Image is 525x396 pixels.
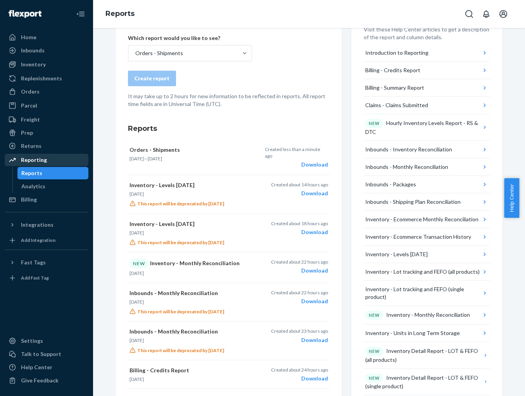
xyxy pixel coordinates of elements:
time: [DATE] [130,337,144,343]
button: Open Search Box [461,6,477,22]
div: Billing - Summary Report [365,84,424,92]
ol: breadcrumbs [99,3,141,25]
div: Freight [21,116,40,123]
div: Parcel [21,102,37,109]
div: Talk to Support [21,350,61,358]
p: Created about 23 hours ago [271,328,328,334]
button: Inbounds - Monthly Reconciliation[DATE]This report will be deprecated by [DATE]Created about 22 h... [128,283,330,321]
p: Billing - Credits Report [130,366,261,374]
a: Add Integration [5,234,88,247]
button: Inbounds - Shipping Plan Reconciliation [364,193,490,211]
div: Inventory Detail Report - LOT & FEFO (all products) [365,347,482,364]
p: Which report would you like to see? [128,34,252,42]
p: Inventory - Levels [DATE] [130,181,261,189]
div: Download [265,161,328,168]
a: Help Center [5,361,88,373]
p: NEW [369,375,380,381]
a: Reports [17,167,89,179]
a: Prep [5,127,88,139]
button: Inbounds - Packages [364,176,490,193]
time: [DATE] [130,191,144,197]
a: Reports [105,9,135,18]
a: Add Fast Tag [5,272,88,284]
button: Integrations [5,219,88,231]
p: Created about 24 hours ago [271,366,328,373]
div: Hourly Inventory Levels Report - RS & DTC [365,119,481,136]
p: Inventory - Levels [DATE] [130,220,261,228]
p: Inventory - Monthly Reconciliation [130,259,261,268]
a: Talk to Support [5,348,88,360]
div: NEW [130,259,149,268]
p: Created about 22 hours ago [271,259,328,265]
a: Inbounds [5,44,88,57]
div: Create report [135,75,169,82]
p: NEW [369,312,380,318]
div: Billing [21,196,37,203]
img: Flexport logo [9,10,41,18]
button: Inbounds - Monthly Reconciliation [364,158,490,176]
div: Fast Tags [21,259,46,266]
time: [DATE] [148,156,162,162]
time: [DATE] [130,156,144,162]
button: NEWInventory Detail Report - LOT & FEFO (all products) [364,342,490,369]
div: Download [271,267,328,274]
time: [DATE] [130,270,144,276]
p: This report will be deprecated by [DATE] [130,200,261,207]
div: Introduction to Reporting [365,49,428,57]
div: Replenishments [21,75,62,82]
a: Inventory [5,58,88,71]
p: Created about 14 hours ago [271,181,328,188]
div: Inventory - Lot tracking and FEFO (all products) [365,268,480,276]
button: Inbounds - Monthly Reconciliation[DATE]This report will be deprecated by [DATE]Created about 23 h... [128,321,330,360]
div: Inventory - Ecommerce Transaction History [365,233,471,241]
div: Inventory - Levels [DATE] [365,250,428,258]
div: Add Fast Tag [21,274,49,281]
p: This report will be deprecated by [DATE] [130,308,261,315]
div: Inventory [21,61,46,68]
div: Inventory - Units in Long Term Storage [365,329,460,337]
button: Inventory - Units in Long Term Storage [364,325,490,342]
div: Add Integration [21,237,55,243]
button: NEWInventory - Monthly Reconciliation [364,306,490,325]
div: Orders [21,88,40,96]
div: Inventory - Monthly Reconciliation [365,311,470,320]
div: Download [271,297,328,305]
a: Reporting [5,154,88,166]
div: Download [271,189,328,197]
div: Prep [21,129,33,137]
button: Claims - Claims Submitted [364,97,490,114]
button: Orders - Shipments[DATE]—[DATE]Created less than a minute agoDownload [128,140,330,175]
a: Home [5,31,88,43]
button: Introduction to Reporting [364,44,490,62]
div: Returns [21,142,41,150]
button: Billing - Summary Report [364,79,490,97]
div: Inbounds - Packages [365,181,416,188]
div: Inventory - Ecommerce Monthly Reconciliation [365,215,478,223]
button: Help Center [504,178,519,218]
a: Billing [5,193,88,206]
a: Settings [5,335,88,347]
div: Settings [21,337,43,345]
div: Reports [21,169,42,177]
button: NEWInventory - Monthly Reconciliation[DATE]Created about 22 hours agoDownload [128,252,330,283]
a: Orders [5,85,88,98]
div: Inbounds [21,47,45,54]
div: Billing - Credits Report [365,66,420,74]
div: Integrations [21,221,54,229]
p: Created about 22 hours ago [271,289,328,296]
a: Parcel [5,99,88,112]
div: Analytics [21,182,45,190]
div: Claims - Claims Submitted [365,101,428,109]
a: Analytics [17,180,89,193]
p: Inbounds - Monthly Reconciliation [130,289,261,297]
button: Inventory - Lot tracking and FEFO (single product) [364,281,490,306]
div: Inventory - Lot tracking and FEFO (single product) [365,285,481,301]
div: Download [271,336,328,344]
button: Open notifications [478,6,494,22]
p: This report will be deprecated by [DATE] [130,347,261,354]
button: Billing - Credits Report[DATE]Created about 24 hours agoDownload [128,360,330,389]
p: Inbounds - Monthly Reconciliation [130,328,261,335]
a: Freight [5,113,88,126]
p: — [130,155,260,162]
